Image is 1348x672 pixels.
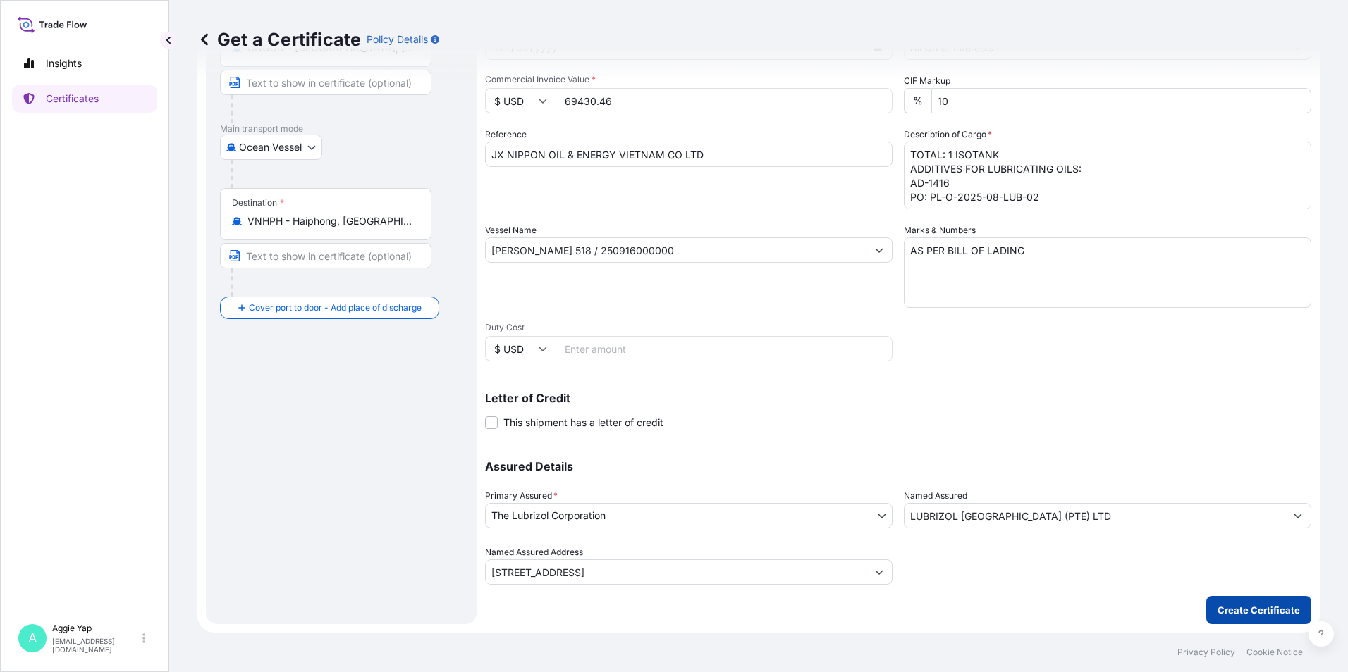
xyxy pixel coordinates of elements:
[485,489,558,503] span: Primary Assured
[556,336,893,361] input: Enter amount
[1285,503,1311,528] button: Show suggestions
[485,392,1311,404] p: Letter of Credit
[46,56,82,70] p: Insights
[904,74,950,88] label: CIF Markup
[931,88,1311,113] input: Enter percentage between 0 and 24%
[220,297,439,319] button: Cover port to door - Add place of discharge
[220,70,431,95] input: Text to appear on certificate
[1246,647,1303,658] a: Cookie Notice
[247,214,414,228] input: Destination
[220,135,322,160] button: Select transport
[1177,647,1235,658] a: Privacy Policy
[556,88,893,113] input: Enter amount
[485,503,893,528] button: The Lubrizol Corporation
[485,223,537,237] label: Vessel Name
[239,140,302,154] span: Ocean Vessel
[1218,603,1300,617] p: Create Certificate
[485,142,893,167] input: Enter booking reference
[503,416,663,430] span: This shipment has a letter of credit
[220,243,431,268] input: Text to appear on certificate
[249,301,422,315] span: Cover port to door - Add place of discharge
[28,631,37,645] span: A
[485,127,527,142] label: Reference
[866,559,892,585] button: Show suggestions
[485,461,1311,472] p: Assured Details
[485,322,893,333] span: Duty Cost
[52,623,140,634] p: Aggie Yap
[1206,596,1311,624] button: Create Certificate
[46,92,99,106] p: Certificates
[12,85,157,113] a: Certificates
[220,123,462,135] p: Main transport mode
[904,127,992,142] label: Description of Cargo
[904,88,931,113] div: %
[367,32,428,46] p: Policy Details
[486,237,866,263] input: Type to search vessel name or IMO
[485,74,893,85] span: Commercial Invoice Value
[904,223,976,237] label: Marks & Numbers
[485,545,583,559] label: Named Assured Address
[12,49,157,77] a: Insights
[52,637,140,654] p: [EMAIL_ADDRESS][DOMAIN_NAME]
[486,559,866,585] input: Named Assured Address
[866,237,892,263] button: Show suggestions
[904,489,967,503] label: Named Assured
[491,509,606,523] span: The Lubrizol Corporation
[905,503,1285,528] input: Assured Name
[197,28,361,51] p: Get a Certificate
[232,197,284,209] div: Destination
